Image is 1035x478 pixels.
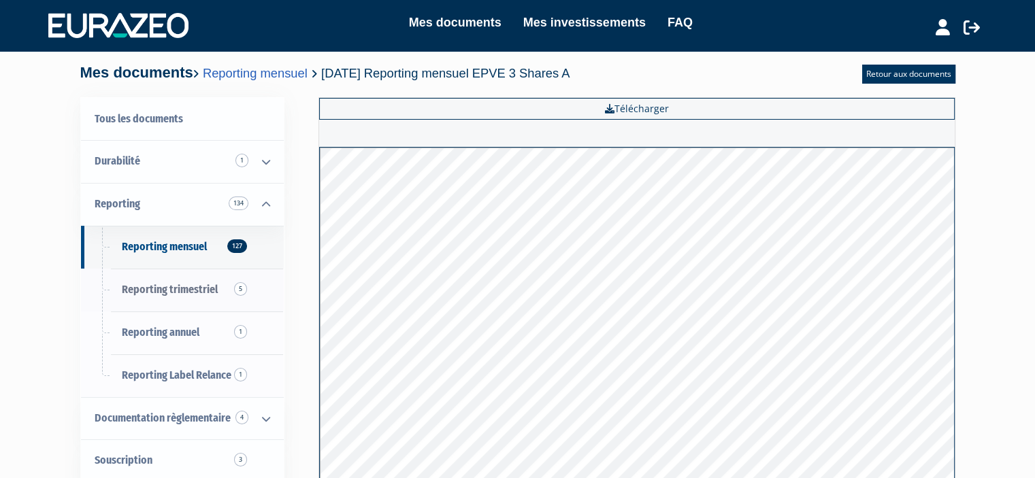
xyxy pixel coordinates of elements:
[81,226,284,269] a: Reporting mensuel127
[81,183,284,226] a: Reporting 134
[81,397,284,440] a: Documentation règlementaire 4
[122,326,199,339] span: Reporting annuel
[234,453,247,466] span: 3
[95,411,231,424] span: Documentation règlementaire
[862,65,955,84] a: Retour aux documents
[235,154,248,167] span: 1
[122,283,218,296] span: Reporting trimestriel
[321,66,570,80] span: [DATE] Reporting mensuel EPVE 3 Shares A
[95,454,152,466] span: Souscription
[48,13,188,37] img: 1732889491-logotype_eurazeo_blanc_rvb.png
[95,197,140,210] span: Reporting
[234,368,247,381] span: 1
[409,13,502,32] a: Mes documents
[81,269,284,311] a: Reporting trimestriel5
[229,197,248,210] span: 134
[81,98,284,141] a: Tous les documents
[227,239,247,253] span: 127
[122,369,231,381] span: Reporting Label Relance
[95,154,140,167] span: Durabilité
[81,354,284,397] a: Reporting Label Relance1
[203,66,308,80] a: Reporting mensuel
[234,282,247,296] span: 5
[80,65,570,81] h4: Mes documents
[81,311,284,354] a: Reporting annuel1
[122,240,207,253] span: Reporting mensuel
[234,325,247,339] span: 1
[81,140,284,183] a: Durabilité 1
[523,13,646,32] a: Mes investissements
[319,98,955,120] a: Télécharger
[668,13,693,32] a: FAQ
[235,411,248,424] span: 4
